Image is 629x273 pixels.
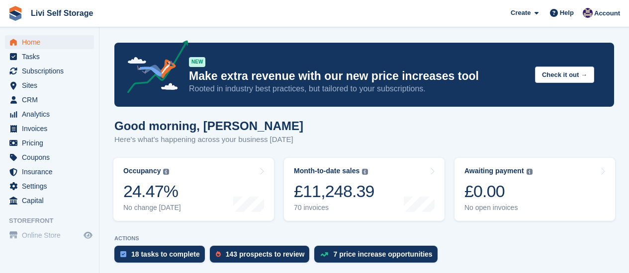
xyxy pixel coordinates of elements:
h1: Good morning, [PERSON_NAME] [114,119,303,133]
span: Online Store [22,228,82,242]
div: £11,248.39 [294,181,374,202]
a: menu [5,194,94,207]
img: prospect-51fa495bee0391a8d652442698ab0144808aea92771e9ea1ae160a38d050c398.svg [216,251,221,257]
a: menu [5,35,94,49]
span: Capital [22,194,82,207]
span: Subscriptions [22,64,82,78]
img: stora-icon-8386f47178a22dfd0bd8f6a31ec36ba5ce8667c1dd55bd0f319d3a0aa187defe.svg [8,6,23,21]
a: 7 price increase opportunities [314,246,442,268]
span: Home [22,35,82,49]
img: icon-info-grey-7440780725fd019a000dd9b08b2336e03edf1995a4989e88bcd33f0948082b44.svg [163,169,169,175]
a: menu [5,179,94,193]
a: Month-to-date sales £11,248.39 70 invoices [284,158,445,221]
a: menu [5,50,94,64]
a: menu [5,93,94,107]
img: icon-info-grey-7440780725fd019a000dd9b08b2336e03edf1995a4989e88bcd33f0948082b44.svg [527,169,533,175]
div: Awaiting payment [464,167,524,175]
img: price_increase_opportunities-93ffe204e8149a01c8c9dc8f82e8f89637d9d84a8eef4429ea346261dce0b2c0.svg [320,252,328,257]
button: Check it out → [535,67,594,83]
div: No open invoices [464,204,533,212]
span: Help [560,8,574,18]
p: ACTIONS [114,235,614,242]
img: icon-info-grey-7440780725fd019a000dd9b08b2336e03edf1995a4989e88bcd33f0948082b44.svg [362,169,368,175]
a: Occupancy 24.47% No change [DATE] [113,158,274,221]
div: NEW [189,57,205,67]
img: price-adjustments-announcement-icon-8257ccfd72463d97f412b2fc003d46551f7dbcb40ab6d574587a9cd5c0d94... [119,40,188,97]
span: Insurance [22,165,82,179]
span: Create [511,8,531,18]
span: Settings [22,179,82,193]
p: Rooted in industry best practices, but tailored to your subscriptions. [189,83,527,94]
p: Make extra revenue with our new price increases tool [189,69,527,83]
a: 18 tasks to complete [114,246,210,268]
a: Awaiting payment £0.00 No open invoices [454,158,615,221]
a: menu [5,165,94,179]
a: menu [5,122,94,136]
span: CRM [22,93,82,107]
span: Analytics [22,107,82,121]
a: 143 prospects to review [210,246,315,268]
span: Pricing [22,136,82,150]
div: No change [DATE] [123,204,181,212]
div: 7 price increase opportunities [333,250,432,258]
div: 143 prospects to review [226,250,305,258]
div: 18 tasks to complete [131,250,200,258]
img: task-75834270c22a3079a89374b754ae025e5fb1db73e45f91037f5363f120a921f8.svg [120,251,126,257]
div: Occupancy [123,167,161,175]
span: Tasks [22,50,82,64]
a: menu [5,78,94,92]
a: Livi Self Storage [27,5,97,21]
span: Coupons [22,150,82,164]
a: menu [5,107,94,121]
a: menu [5,150,94,164]
span: Account [594,8,620,18]
div: £0.00 [464,181,533,202]
span: Storefront [9,216,99,226]
div: 24.47% [123,181,181,202]
div: Month-to-date sales [294,167,359,175]
div: 70 invoices [294,204,374,212]
a: menu [5,136,94,150]
a: Preview store [82,229,94,241]
a: menu [5,228,94,242]
a: menu [5,64,94,78]
span: Invoices [22,122,82,136]
p: Here's what's happening across your business [DATE] [114,134,303,145]
img: Jim [583,8,593,18]
span: Sites [22,78,82,92]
